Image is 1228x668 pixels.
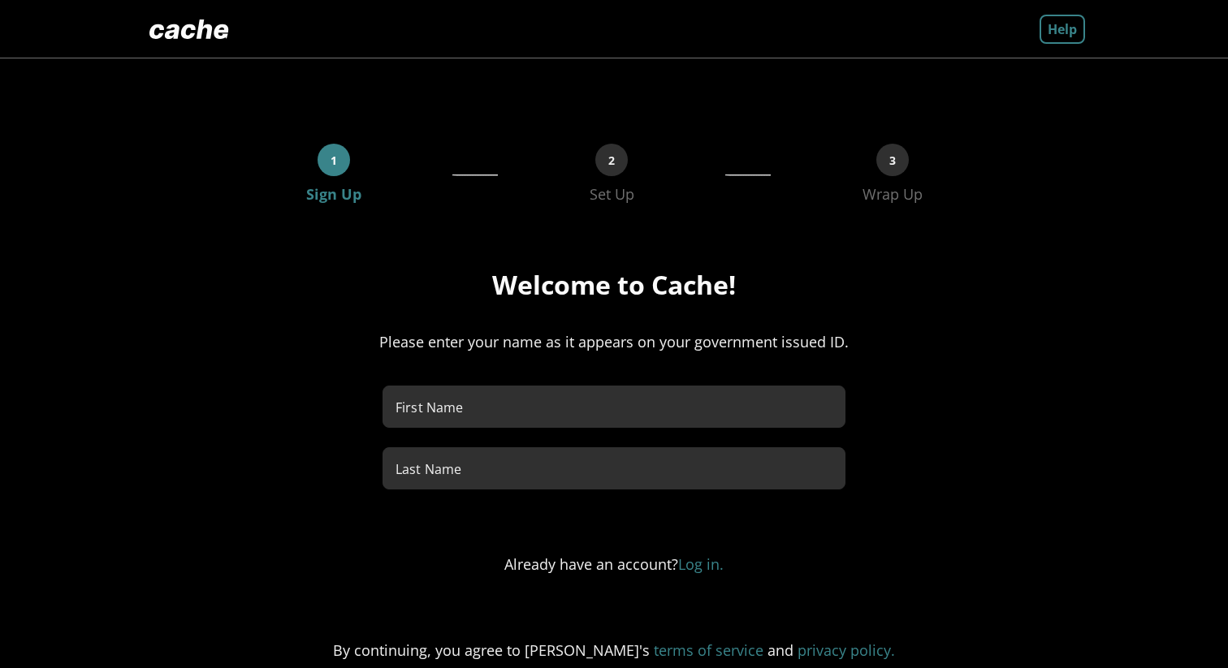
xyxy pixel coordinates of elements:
div: Sign Up [306,184,361,204]
div: Already have an account? [143,554,1085,574]
div: Please enter your name as it appears on your government issued ID. [143,330,1085,353]
div: 3 [876,144,909,176]
div: Wrap Up [863,184,923,204]
a: privacy policy. [793,640,895,660]
div: Set Up [590,184,634,204]
div: 2 [595,144,628,176]
div: 1 [318,144,350,176]
a: Log in. [678,554,724,574]
a: terms of service [650,640,763,660]
div: By continuing, you agree to [PERSON_NAME]'s and [143,639,1085,662]
div: __________________________________ [452,144,498,204]
div: ___________________________________ [725,144,771,204]
a: Help [1040,15,1085,44]
img: Logo [143,13,236,45]
div: Welcome to Cache! [143,269,1085,301]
